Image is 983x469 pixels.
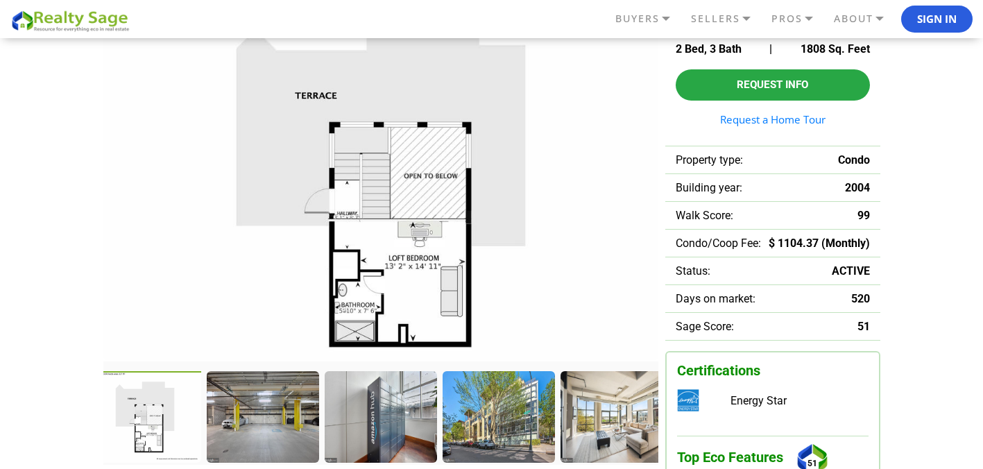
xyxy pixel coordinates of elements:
span: Status: [676,264,710,278]
a: BUYERS [612,7,687,31]
span: 2 Bed, 3 Bath [676,42,742,56]
span: Walk Score: [676,209,733,222]
a: Request a Home Tour [676,114,870,125]
span: Building year: [676,181,742,194]
span: $ 1104.37 (Monthly) [769,237,870,250]
a: SELLERS [687,7,768,31]
span: 99 [857,209,870,222]
span: 1808 Sq. Feet [801,42,870,56]
button: Request Info [676,69,870,101]
span: Sage Score: [676,320,734,333]
span: Condo [838,153,870,167]
button: Sign In [901,6,973,33]
span: Property type: [676,153,743,167]
span: 2004 [845,181,870,194]
span: Condo/Coop Fee: [676,237,761,250]
h3: Certifications [677,363,869,379]
a: ABOUT [830,7,901,31]
img: REALTY SAGE [10,8,135,33]
span: Days on market: [676,292,755,305]
a: PROS [768,7,830,31]
span: | [769,42,772,56]
span: Energy Star [730,394,787,407]
span: ACTIVE [832,264,870,278]
span: 51 [857,320,870,333]
span: 520 [851,292,870,305]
